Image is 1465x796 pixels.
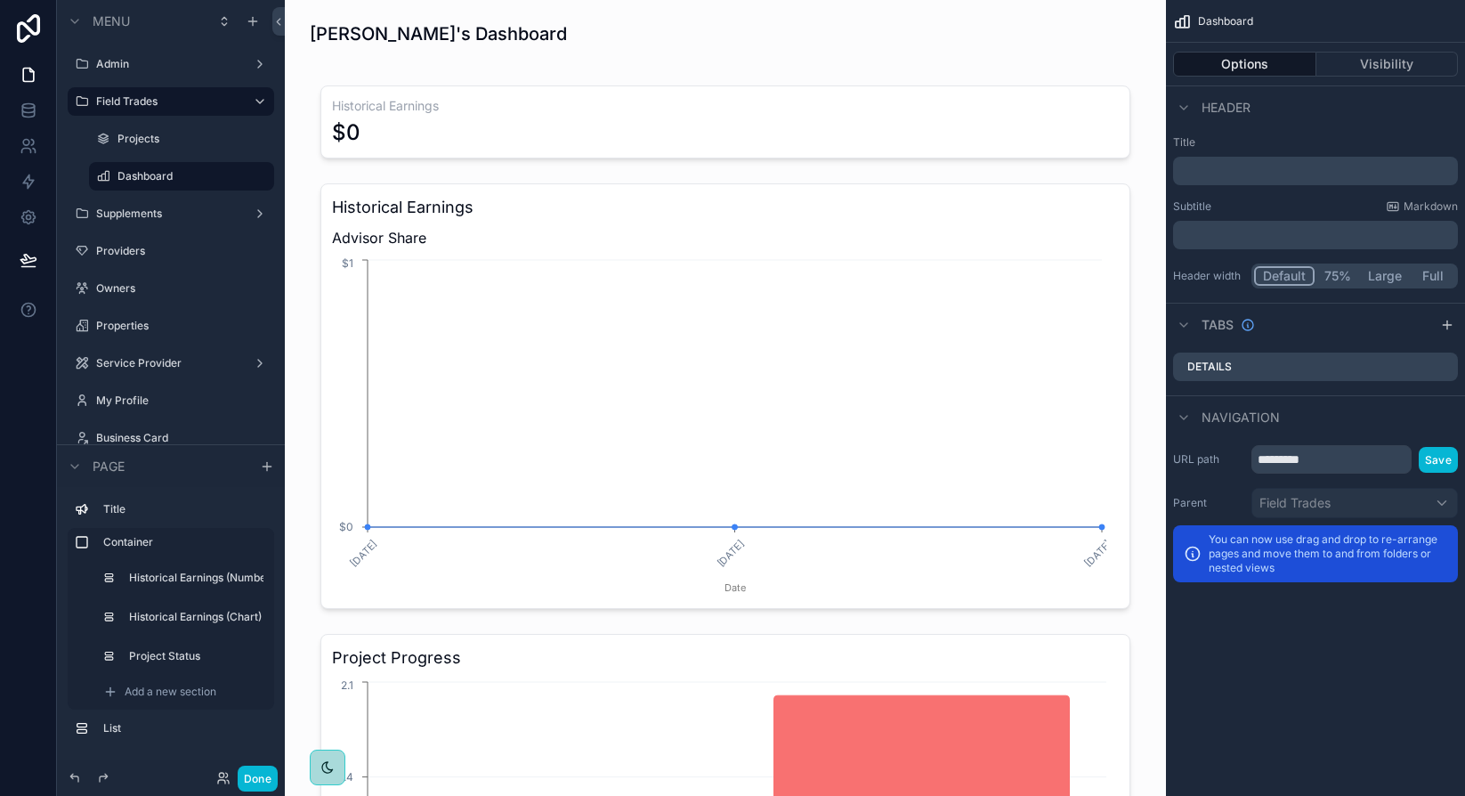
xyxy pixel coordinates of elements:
[125,685,216,699] span: Add a new section
[1202,409,1280,426] span: Navigation
[103,502,267,516] label: Title
[1410,266,1455,286] button: Full
[57,487,285,760] div: scrollable content
[96,94,239,109] label: Field Trades
[96,431,271,445] label: Business Card
[1316,52,1459,77] button: Visibility
[129,649,263,663] label: Project Status
[103,721,267,735] label: List
[96,57,246,71] label: Admin
[1315,266,1360,286] button: 75%
[1173,221,1458,249] div: scrollable content
[96,244,271,258] label: Providers
[93,12,130,30] span: Menu
[1173,199,1211,214] label: Subtitle
[129,571,263,585] label: Historical Earnings (Number)
[117,132,271,146] label: Projects
[1173,52,1316,77] button: Options
[1173,269,1244,283] label: Header width
[1360,266,1410,286] button: Large
[1251,488,1458,518] button: Field Trades
[93,458,125,475] span: Page
[1386,199,1458,214] a: Markdown
[1173,496,1244,510] label: Parent
[1209,532,1447,575] p: You can now use drag and drop to re-arrange pages and move them to and from folders or nested views
[1202,316,1234,334] span: Tabs
[1173,135,1458,150] label: Title
[1202,99,1251,117] span: Header
[96,207,246,221] label: Supplements
[238,766,278,792] button: Done
[96,394,271,408] label: My Profile
[1254,266,1315,286] button: Default
[96,356,246,370] label: Service Provider
[1173,452,1244,467] label: URL path
[96,319,271,333] label: Properties
[1187,360,1232,374] label: Details
[103,535,267,549] label: Container
[129,610,263,624] label: Historical Earnings (Chart)
[1419,447,1458,473] button: Save
[1259,494,1331,512] span: Field Trades
[117,169,263,183] label: Dashboard
[1198,14,1253,28] span: Dashboard
[1173,157,1458,185] div: scrollable content
[1404,199,1458,214] span: Markdown
[96,281,271,296] label: Owners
